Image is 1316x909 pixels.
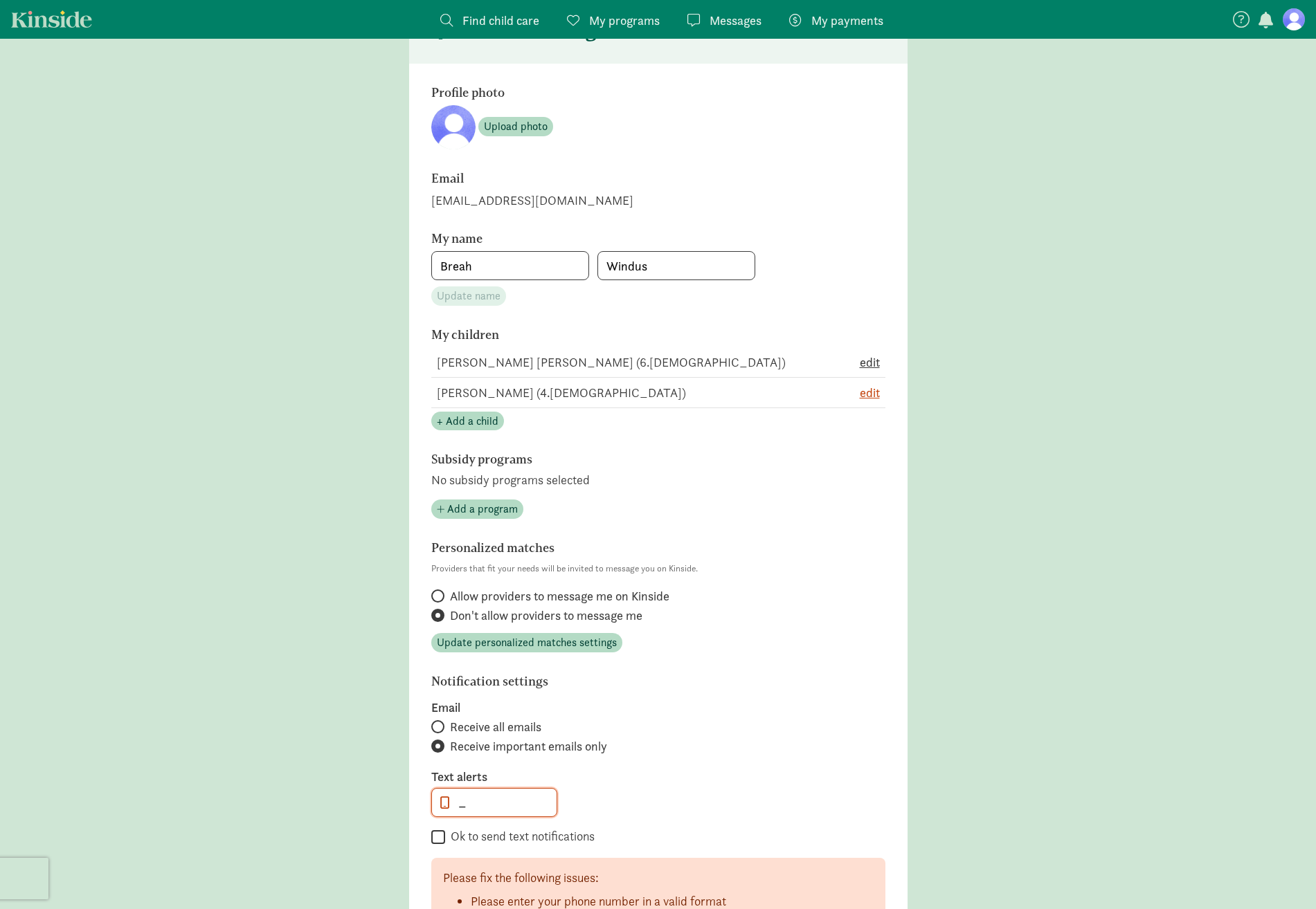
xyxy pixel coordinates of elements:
button: Update personalized matches settings [431,633,622,652]
td: [PERSON_NAME] [PERSON_NAME] (6.[DEMOGRAPHIC_DATA]) [431,347,816,378]
button: edit [860,353,880,371]
span: Add a program [447,501,518,517]
input: Last name [598,252,755,279]
label: Text alerts [431,769,885,785]
span: Receive important emails only [450,738,607,755]
h6: Personalized matches [431,541,812,555]
h6: My name [431,232,812,246]
h6: My children [431,328,812,342]
h6: Subsidy programs [431,452,812,466]
span: Update personalized matches settings [437,634,617,651]
span: Update name [437,288,501,304]
input: 555-555-5555 [432,789,557,816]
h6: Profile photo [431,86,812,100]
span: Upload photo [484,118,548,135]
span: My payments [811,11,883,30]
h6: Email [431,172,812,185]
p: No subsidy programs selected [431,472,885,488]
span: Messages [710,11,761,30]
p: Please fix the following issues: [443,870,874,886]
span: Find child care [462,11,539,30]
span: Receive all emails [450,719,541,735]
button: + Add a child [431,412,504,431]
p: Providers that fit your needs will be invited to message you on Kinside. [431,560,885,577]
button: Update name [431,286,506,306]
h6: Notification settings [431,674,812,688]
div: [EMAIL_ADDRESS][DOMAIN_NAME] [431,191,885,210]
label: Ok to send text notifications [445,828,595,845]
input: First name [432,252,588,279]
button: Upload photo [478,117,553,136]
label: Email [431,699,885,716]
span: + Add a child [437,413,498,430]
span: My programs [589,11,660,30]
td: [PERSON_NAME] (4.[DEMOGRAPHIC_DATA]) [431,377,816,407]
a: Kinside [11,10,92,28]
button: Add a program [431,499,523,519]
span: Don't allow providers to message me [450,607,642,624]
span: Allow providers to message me on Kinside [450,588,669,605]
button: edit [860,383,880,402]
